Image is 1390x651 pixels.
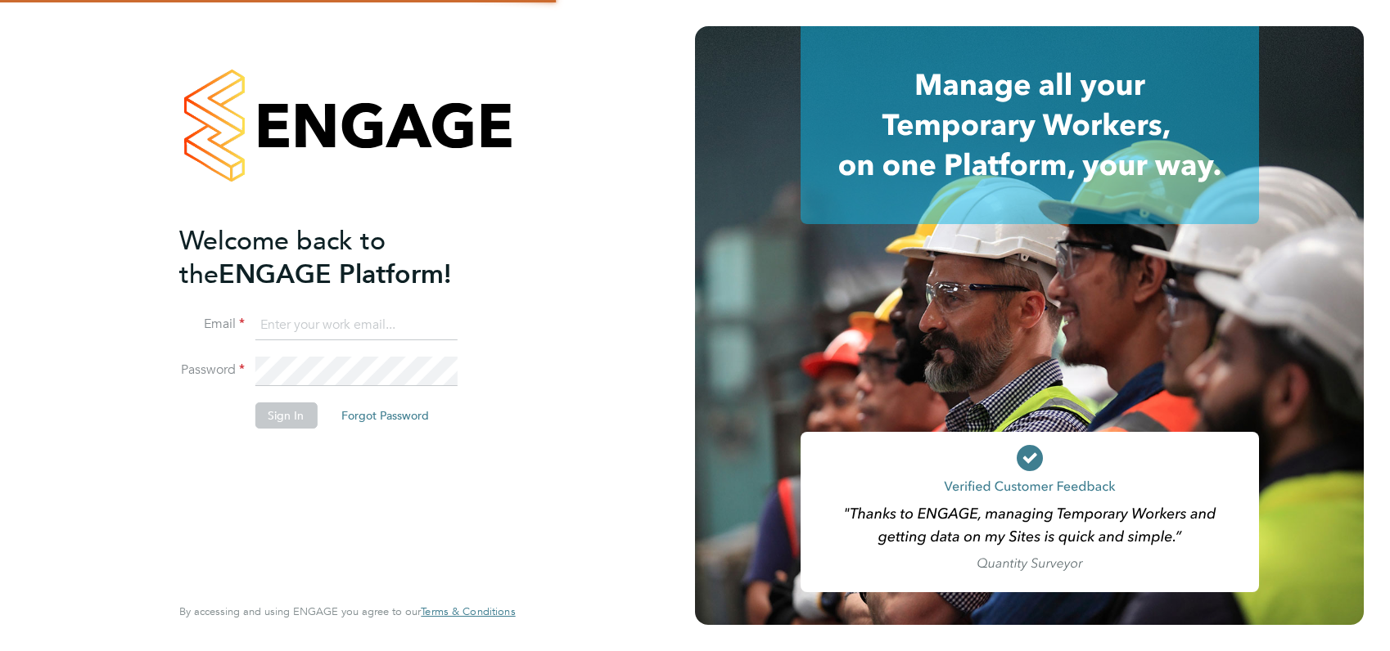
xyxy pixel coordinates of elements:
[179,361,245,379] label: Password
[179,225,386,290] span: Welcome back to the
[421,604,515,618] span: Terms & Conditions
[179,316,245,333] label: Email
[255,311,457,340] input: Enter your work email...
[421,605,515,618] a: Terms & Conditions
[328,402,442,429] button: Forgot Password
[255,402,317,429] button: Sign In
[179,224,499,291] h2: ENGAGE Platform!
[179,604,515,618] span: By accessing and using ENGAGE you agree to our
